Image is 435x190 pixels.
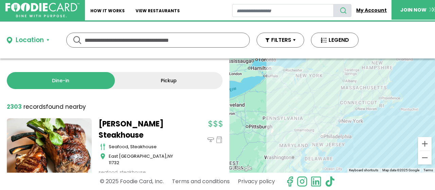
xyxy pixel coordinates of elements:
[351,4,391,17] a: My Account
[172,175,230,187] a: Terms and conditions
[7,103,22,111] strong: 2303
[16,35,44,45] div: Location
[99,169,184,176] div: seafood, steakhouse
[284,176,295,187] svg: check us out on facebook
[115,72,223,89] a: Pickup
[109,143,184,150] div: seafood, steakhouse
[232,4,334,17] input: restaurant search
[109,159,119,166] span: 11732
[423,168,433,172] a: Terms
[23,103,46,111] span: records
[7,103,86,111] div: found nearby
[325,176,335,187] img: tiktok.svg
[5,3,80,18] img: FoodieCard; Eat, Drink, Save, Donate
[99,118,184,141] a: [PERSON_NAME] Steakhouse
[418,137,432,151] button: Zoom in
[207,136,214,143] img: dinein_icon.svg
[7,72,115,89] a: Dine-in
[100,175,164,187] p: © 2025 Foodie Card, Inc.
[7,35,49,45] button: Location
[100,143,105,150] img: cutlery_icon.svg
[311,33,359,48] button: LEGEND
[257,33,304,48] button: FILTERS
[382,168,419,172] span: Map data ©2025 Google
[418,151,432,165] button: Zoom out
[238,175,275,187] a: Privacy policy
[168,153,173,159] span: NY
[216,136,223,143] img: pickup_icon.svg
[311,176,321,187] img: linkedin.svg
[109,153,184,166] div: ,
[333,4,351,17] button: search
[231,164,254,173] a: Open this area in Google Maps (opens a new window)
[100,153,105,160] img: map_icon.svg
[231,164,254,173] img: Google
[109,153,167,159] span: East [GEOGRAPHIC_DATA]
[349,168,378,173] button: Keyboard shortcuts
